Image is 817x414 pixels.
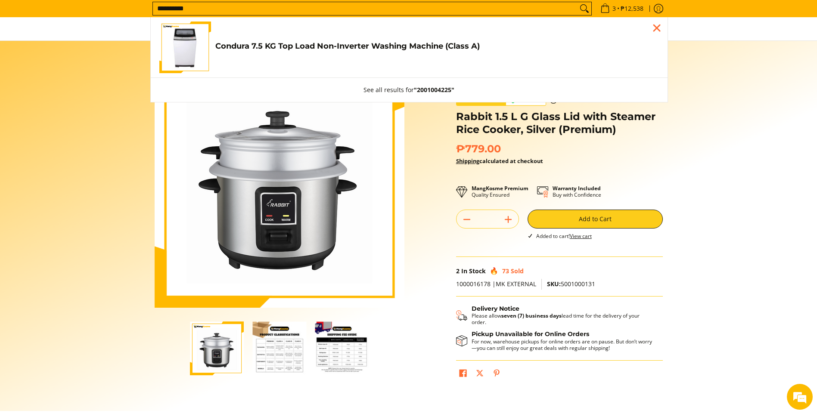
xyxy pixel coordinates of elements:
button: Add [498,213,519,226]
a: Shipping [456,157,479,165]
div: Close pop up [650,22,663,34]
span: In Stock [461,267,486,275]
span: Sold [511,267,524,275]
span: 1000016178 |MK EXTERNAL [456,280,536,288]
span: ₱12,538 [619,6,645,12]
div: Chat with us now [45,48,145,59]
textarea: Type your message and hit 'Enter' [4,235,164,265]
strong: "2001004225" [414,86,454,94]
img: condura-7.5kg-topload-non-inverter-washing-machine-class-c-full-view-mang-kosme [161,22,209,73]
button: See all results for"2001004225" [355,78,463,102]
h4: Condura 7.5 KG Top Load Non-Inverter Washing Machine (Class A) [215,41,659,51]
span: ₱779.00 [456,142,501,155]
span: We're online! [50,108,119,195]
img: https://mangkosme.com/products/rabbit-1-5-l-g-glass-lid-with-steamer-rice-cooker-silver-class-a [155,58,404,308]
a: condura-7.5kg-topload-non-inverter-washing-machine-class-c-full-view-mang-kosme Condura 7.5 KG To... [159,22,659,73]
div: Minimize live chat window [141,4,162,25]
strong: Delivery Notice [472,305,519,312]
h1: Rabbit 1.5 L G Glass Lid with Steamer Rice Cooker, Silver (Premium) [456,110,663,136]
a: View cart [570,232,592,240]
span: 3 [611,6,617,12]
strong: seven (7) business days [501,312,562,319]
img: Rabbit 1.5 L G Glass Lid with Steamer Rice Cooker, Silver (Premium)-2 [252,321,306,375]
a: Share on Facebook [457,367,469,382]
span: 2 [456,267,460,275]
a: Pin on Pinterest [491,367,503,382]
strong: MangKosme Premium [472,185,528,192]
button: Subtract [457,213,477,226]
span: 5001000131 [547,280,595,288]
strong: Warranty Included [553,185,601,192]
img: Rabbit 1.5 L G Glass Lid with Steamer Rice Cooker, Silver (Premium)-3 [315,321,369,375]
p: Buy with Confidence [553,185,601,198]
p: For now, warehouse pickups for online orders are on pause. But don’t worry—you can still enjoy ou... [472,338,654,351]
a: Post on X [474,367,486,382]
p: Quality Ensured [472,185,528,198]
strong: Pickup Unavailable for Online Orders [472,330,589,338]
span: 73 [502,267,509,275]
span: SKU: [547,280,561,288]
span: • [598,4,646,13]
button: Shipping & Delivery [456,305,654,326]
img: https://mangkosme.com/products/rabbit-1-5-l-g-glass-lid-with-steamer-rice-cooker-silver-class-a [190,321,244,375]
p: Please allow lead time for the delivery of your order. [472,312,654,325]
strong: calculated at checkout [456,157,543,165]
span: Added to cart! [536,232,592,240]
button: Search [578,2,591,15]
button: Add to Cart [528,210,663,229]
